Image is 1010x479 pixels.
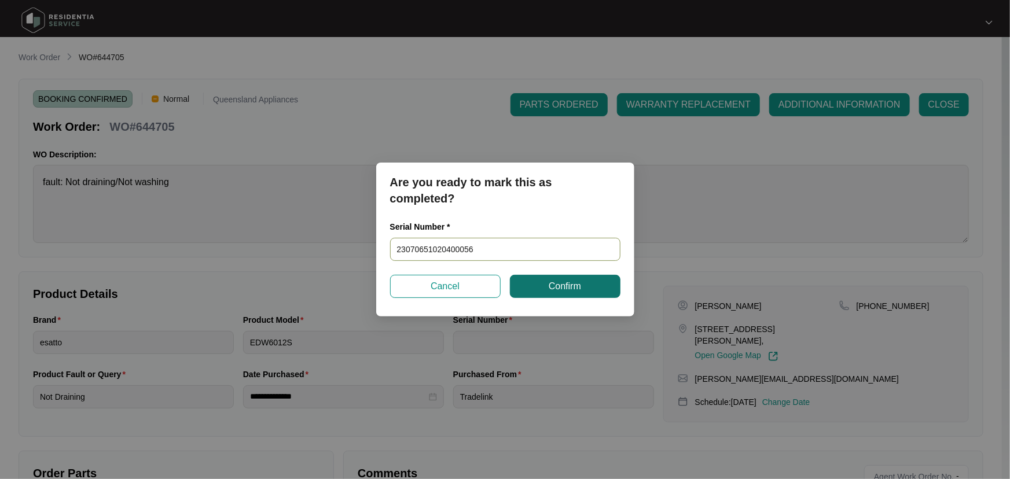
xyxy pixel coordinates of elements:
p: completed? [390,190,620,207]
p: Are you ready to mark this as [390,174,620,190]
span: Confirm [549,279,581,293]
button: Cancel [390,275,501,298]
label: Serial Number * [390,221,459,233]
button: Confirm [510,275,620,298]
span: Cancel [431,279,460,293]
